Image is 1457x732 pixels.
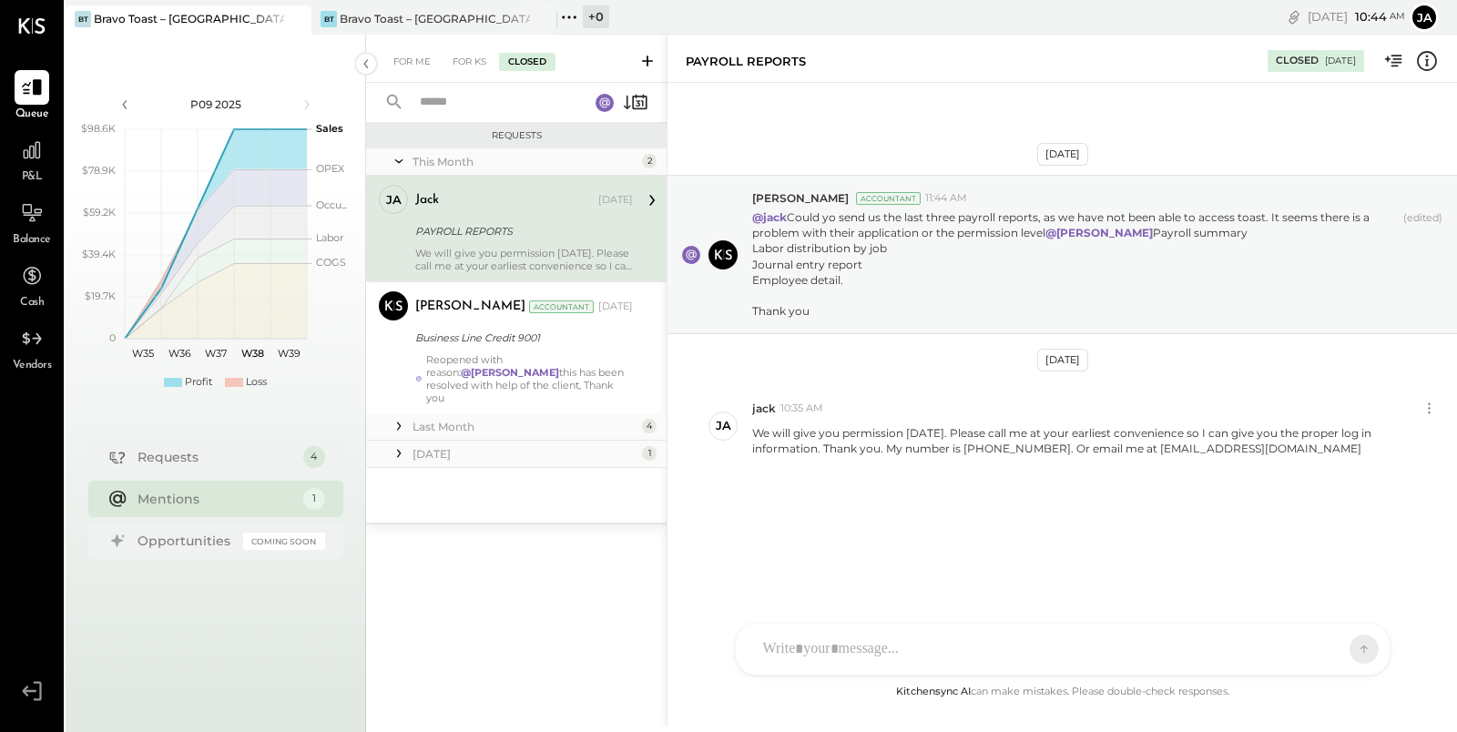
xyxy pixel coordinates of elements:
div: For Me [384,53,440,71]
div: Coming Soon [243,533,325,550]
div: Last Month [413,419,637,434]
span: [PERSON_NAME] [752,190,849,206]
div: [DATE] [413,446,637,462]
span: Cash [20,295,44,311]
div: P09 2025 [138,97,293,112]
div: [DATE] [598,193,633,208]
div: [DATE] [598,300,633,314]
div: 2 [642,154,657,168]
text: 0 [109,331,116,344]
div: For KS [443,53,495,71]
div: Thank you [752,303,1396,319]
a: Queue [1,70,63,123]
div: Reopened with reason: this has been resolved with help of the client, Thank you [426,353,633,404]
div: Requests [138,448,294,466]
div: [DATE] [1037,349,1088,371]
text: OPEX [316,162,345,175]
div: Bravo Toast – [GEOGRAPHIC_DATA] [94,11,284,26]
text: W35 [132,347,154,360]
div: Closed [499,53,555,71]
div: [DATE] [1325,55,1356,67]
div: Profit [185,375,212,390]
div: 4 [303,446,325,468]
div: Mentions [138,490,294,508]
a: P&L [1,133,63,186]
text: $98.6K [81,122,116,135]
div: jack [415,191,439,209]
div: 1 [642,446,657,461]
span: (edited) [1403,211,1442,319]
span: Balance [13,232,51,249]
div: ja [716,417,731,434]
div: Opportunities [138,532,234,550]
text: $39.4K [82,248,116,260]
span: P&L [22,169,43,186]
span: jack [752,401,776,416]
div: Loss [246,375,267,390]
a: Cash [1,259,63,311]
text: W39 [277,347,300,360]
div: PAYROLL REPORTS [415,222,627,240]
div: BT [321,11,337,27]
text: $59.2K [83,206,116,219]
text: $78.9K [82,164,116,177]
text: COGS [316,256,346,269]
div: We will give you permission [DATE]. Please call me at your earliest convenience so I can give you... [415,247,633,272]
div: [PERSON_NAME] [415,298,525,316]
div: Bravo Toast – [GEOGRAPHIC_DATA] [340,11,530,26]
div: [DATE] [1308,8,1405,25]
div: Accountant [529,300,594,313]
div: PAYROLL REPORTS [686,53,806,70]
div: ja [386,191,402,208]
div: [DATE] [1037,143,1088,166]
span: Vendors [13,358,52,374]
span: Queue [15,107,49,123]
div: Business Line Credit 9001 [415,329,627,347]
p: Could yo send us the last three payroll reports, as we have not been able to access toast. It see... [752,209,1396,319]
div: Closed [1276,54,1319,68]
text: $19.7K [85,290,116,302]
span: 10:35 AM [780,402,823,416]
div: copy link [1285,7,1303,26]
a: Vendors [1,321,63,374]
text: Occu... [316,198,347,211]
span: 11:44 AM [925,191,967,206]
strong: @[PERSON_NAME] [461,366,559,379]
div: Accountant [856,192,921,205]
div: BT [75,11,91,27]
text: W38 [240,347,263,360]
button: ja [1410,3,1439,32]
strong: @jack [752,210,787,224]
div: Requests [375,129,657,142]
strong: @[PERSON_NAME] [1045,226,1153,239]
text: Sales [316,122,343,135]
text: W36 [168,347,190,360]
div: This Month [413,154,637,169]
text: Labor [316,231,343,244]
a: Balance [1,196,63,249]
div: 1 [303,488,325,510]
text: W37 [205,347,227,360]
div: 4 [642,419,657,433]
p: We will give you permission [DATE]. Please call me at your earliest convenience so I can give you... [752,425,1408,456]
div: + 0 [583,5,609,28]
